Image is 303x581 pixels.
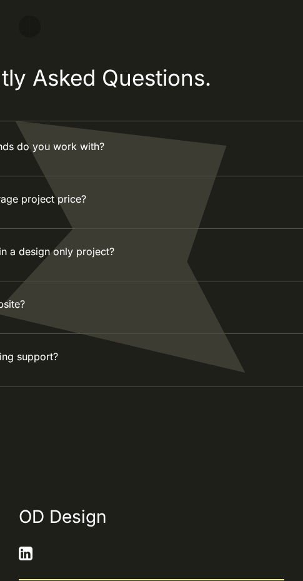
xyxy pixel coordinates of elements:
[236,21,263,33] div: Menu
[19,507,284,527] a: OD Design
[236,21,284,33] div: menu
